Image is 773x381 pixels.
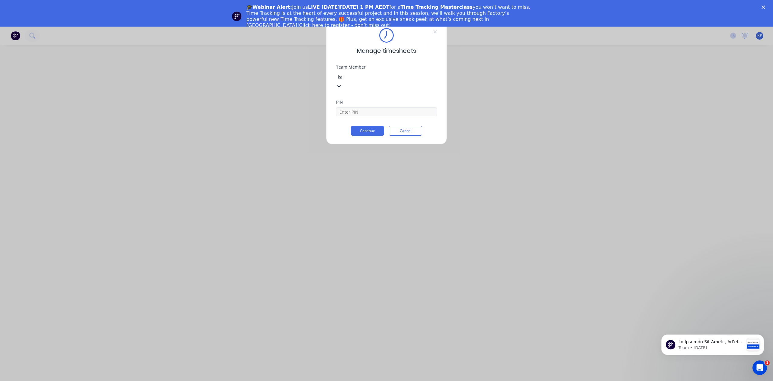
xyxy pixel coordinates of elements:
b: Time Tracking Masterclass [401,4,473,10]
span: Manage timesheets [357,46,416,55]
iframe: Intercom live chat [752,360,767,375]
div: PIN [336,100,437,104]
img: Profile image for Team [232,11,242,21]
iframe: Intercom notifications message [652,322,773,365]
b: LIVE [DATE][DATE] 1 PM AEDT [308,4,390,10]
span: 1 [765,360,770,365]
div: Close [762,5,768,9]
a: Click here to register - don’t miss out! [299,22,391,28]
div: Team Member [336,65,437,69]
button: Continue [351,126,384,136]
div: Join us for a you won’t want to miss. Time Tracking is at the heart of every successful project a... [246,4,531,28]
p: Message from Team, sent 1w ago [26,23,91,28]
input: Enter PIN [336,107,437,116]
span: Lo Ipsumdo Sit Ametc, Ad’el seddoe tem inci utlabore etdolor magnaaliq en admi veni quisnost exe ... [26,17,91,364]
b: 🎓Webinar Alert: [246,4,292,10]
button: Cancel [389,126,422,136]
